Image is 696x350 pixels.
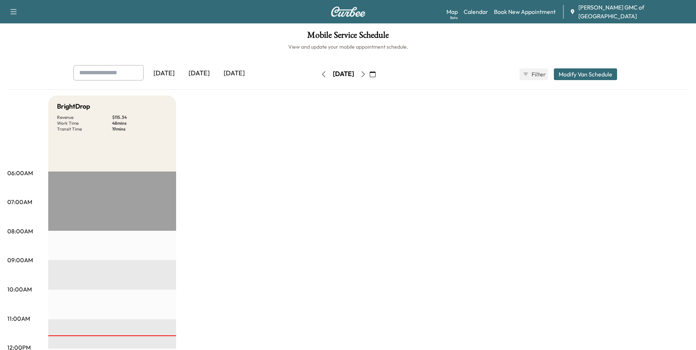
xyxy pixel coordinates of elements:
p: 07:00AM [7,197,32,206]
p: 10:00AM [7,285,32,294]
h1: Mobile Service Schedule [7,31,689,43]
a: Calendar [464,7,488,16]
button: Filter [520,68,548,80]
button: Modify Van Schedule [554,68,617,80]
p: 06:00AM [7,169,33,177]
p: 19 mins [112,126,167,132]
p: $ 115.34 [112,114,167,120]
div: Beta [450,15,458,20]
p: Work Time [57,120,112,126]
span: [PERSON_NAME] GMC of [GEOGRAPHIC_DATA] [578,3,690,20]
p: 09:00AM [7,256,33,264]
p: Revenue [57,114,112,120]
p: 48 mins [112,120,167,126]
span: Filter [532,70,545,79]
h6: View and update your mobile appointment schedule. [7,43,689,50]
h5: BrightDrop [57,101,90,112]
div: [DATE] [333,69,354,79]
p: 08:00AM [7,227,33,236]
a: Book New Appointment [494,7,556,16]
img: Curbee Logo [331,7,366,17]
div: [DATE] [182,65,217,82]
p: 11:00AM [7,314,30,323]
a: MapBeta [446,7,458,16]
p: Transit Time [57,126,112,132]
div: [DATE] [147,65,182,82]
div: [DATE] [217,65,252,82]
